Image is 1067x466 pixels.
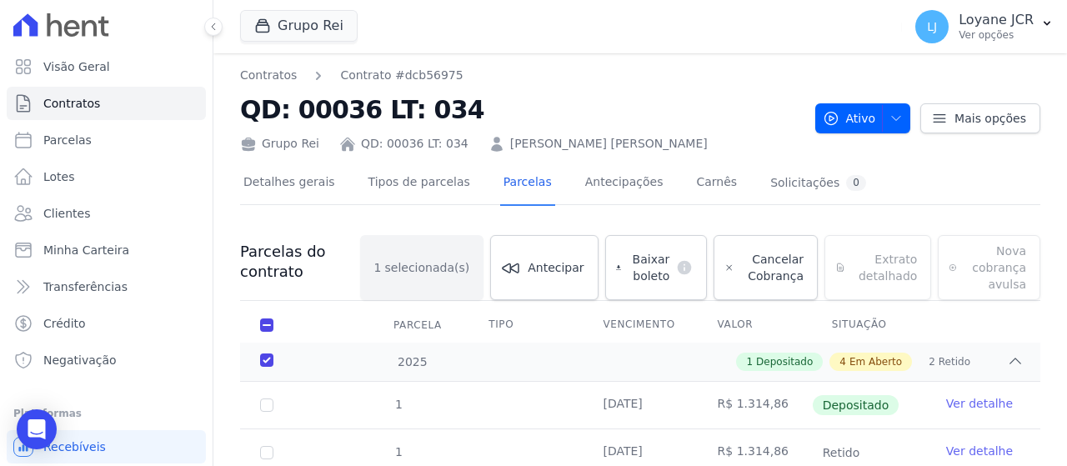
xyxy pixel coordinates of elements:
[959,12,1034,28] p: Loyane JCR
[490,235,598,300] a: Antecipar
[240,91,802,128] h2: QD: 00036 LT: 034
[340,67,463,84] a: Contrato #dcb56975
[43,438,106,455] span: Recebíveis
[767,162,869,206] a: Solicitações0
[240,67,297,84] a: Contratos
[43,278,128,295] span: Transferências
[946,443,1013,459] a: Ver detalhe
[43,205,90,222] span: Clientes
[385,259,470,276] span: selecionada(s)
[946,395,1013,412] a: Ver detalhe
[374,259,382,276] span: 1
[756,354,813,369] span: Depositado
[7,270,206,303] a: Transferências
[920,103,1040,133] a: Mais opções
[741,251,804,284] span: Cancelar Cobrança
[393,445,403,458] span: 1
[954,110,1026,127] span: Mais opções
[813,443,870,463] span: Retido
[583,308,697,343] th: Vencimento
[746,354,753,369] span: 1
[13,403,199,423] div: Plataformas
[714,235,818,300] a: Cancelar Cobrança
[813,395,899,415] span: Depositado
[815,103,911,133] button: Ativo
[43,352,117,368] span: Negativação
[240,135,319,153] div: Grupo Rei
[583,382,697,428] td: [DATE]
[846,175,866,191] div: 0
[43,168,75,185] span: Lotes
[43,132,92,148] span: Parcelas
[7,430,206,463] a: Recebíveis
[7,50,206,83] a: Visão Geral
[361,135,468,153] a: QD: 00036 LT: 034
[902,3,1067,50] button: LJ Loyane JCR Ver opções
[260,398,273,412] input: Só é possível selecionar pagamentos em aberto
[823,103,876,133] span: Ativo
[43,242,129,258] span: Minha Carteira
[17,409,57,449] div: Open Intercom Messenger
[582,162,667,206] a: Antecipações
[927,21,937,33] span: LJ
[373,308,462,342] div: Parcela
[240,67,463,84] nav: Breadcrumb
[959,28,1034,42] p: Ver opções
[7,87,206,120] a: Contratos
[43,58,110,75] span: Visão Geral
[7,307,206,340] a: Crédito
[812,308,926,343] th: Situação
[365,162,473,206] a: Tipos de parcelas
[7,197,206,230] a: Clientes
[260,446,273,459] input: Só é possível selecionar pagamentos em aberto
[43,315,86,332] span: Crédito
[528,259,584,276] span: Antecipar
[770,175,866,191] div: Solicitações
[240,162,338,206] a: Detalhes gerais
[7,123,206,157] a: Parcelas
[240,242,360,282] h3: Parcelas do contrato
[693,162,740,206] a: Carnês
[698,382,812,428] td: R$ 1.314,86
[849,354,902,369] span: Em Aberto
[7,160,206,193] a: Lotes
[43,95,100,112] span: Contratos
[468,308,583,343] th: Tipo
[240,10,358,42] button: Grupo Rei
[929,354,935,369] span: 2
[7,343,206,377] a: Negativação
[7,233,206,267] a: Minha Carteira
[939,354,970,369] span: Retido
[510,135,708,153] a: [PERSON_NAME] [PERSON_NAME]
[393,398,403,411] span: 1
[500,162,555,206] a: Parcelas
[698,308,812,343] th: Valor
[240,67,802,84] nav: Breadcrumb
[839,354,846,369] span: 4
